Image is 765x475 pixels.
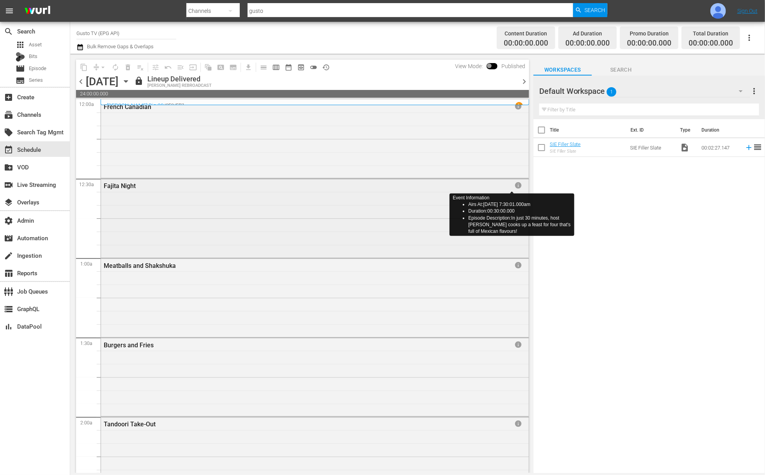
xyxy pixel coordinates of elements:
[498,63,529,69] span: Published
[285,63,292,71] span: date_range_outlined
[227,61,239,74] span: Create Series Block
[76,90,529,98] span: 24:00:00.000
[626,119,675,141] th: Ext. ID
[322,63,330,71] span: history_outlined
[689,28,733,39] div: Total Duration
[320,61,332,74] span: View History
[174,61,187,74] span: Fill episodes with ad slates
[565,39,610,48] span: 00:00:00.000
[592,65,650,75] span: Search
[104,420,479,428] div: Tandoori Take-Out
[514,181,522,189] span: info
[539,80,750,102] div: Default Workspace
[164,103,166,108] p: /
[4,93,13,102] span: Create
[199,60,214,75] span: Refresh All Search Blocks
[255,60,270,75] span: Day Calendar View
[187,61,199,74] span: Update Metadata from Key Asset
[699,138,742,157] td: 00:02:27.147
[176,103,184,108] p: EP7
[4,163,13,172] span: VOD
[310,63,317,71] span: toggle_off
[162,61,174,74] span: Revert to Primary Episode
[689,39,733,48] span: 00:00:00.000
[518,103,521,108] p: 1
[468,201,571,208] li: Airs At: [DATE] 7:30:01.000am
[627,28,671,39] div: Promo Duration
[504,39,548,48] span: 00:00:00.000
[607,84,616,100] span: 1
[86,44,154,49] span: Bulk Remove Gaps & Overlaps
[147,60,162,75] span: Customize Events
[134,61,147,74] span: Clear Lineup
[680,143,690,152] span: Video
[4,216,13,225] span: Admin
[550,141,581,147] a: SIE Filler Slate
[166,103,176,108] p: SE2 /
[584,3,605,17] span: Search
[533,65,592,75] span: Workspaces
[519,77,529,86] span: chevron_right
[4,110,13,120] span: Channels
[134,76,143,86] span: lock
[109,61,122,74] span: Loop Content
[737,8,758,14] a: Sign Out
[453,195,571,201] div: Event Information
[16,76,25,85] span: Series
[4,198,13,207] span: Overlays
[16,64,25,73] span: Episode
[550,119,626,141] th: Title
[4,251,13,260] span: Ingestion
[4,27,13,36] span: Search
[90,61,109,74] span: Remove Gaps & Overlaps
[239,60,255,75] span: Download as CSV
[4,269,13,278] span: Reports
[147,83,212,88] div: [PERSON_NAME] REBROADCAST
[627,138,677,157] td: SIE Filler Slate
[29,53,37,60] span: Bits
[76,77,86,86] span: chevron_left
[16,52,25,62] div: Bits
[5,6,14,16] span: menu
[504,28,548,39] div: Content Duration
[4,180,13,190] span: Live Streaming
[750,86,759,96] span: more_vert
[29,41,42,49] span: Asset
[573,3,607,17] button: Search
[29,65,46,72] span: Episode
[4,322,13,331] span: DataPool
[451,63,487,69] span: View Mode:
[676,119,697,141] th: Type
[19,2,56,20] img: ans4CAIJ8jUAAAAAAAAAAAAAAAAAAAAAAAAgQb4GAAAAAAAAAAAAAAAAAAAAAAAAJMjXAAAAAAAAAAAAAAAAAAAAAAAAgAT5G...
[745,143,753,152] svg: Add to Schedule
[16,40,25,49] span: Asset
[86,75,119,88] div: [DATE]
[4,128,13,137] span: Search Tag Mgmt
[4,145,13,155] span: Schedule
[104,182,479,190] div: Fajita Night
[214,61,227,74] span: Create Search Block
[697,119,744,141] th: Duration
[750,82,759,100] button: more_vert
[514,261,522,269] span: info
[468,215,571,235] li: Episode Description: In just 30 minutes, host [PERSON_NAME] cooks up a feast for four that's full...
[78,61,90,74] span: Copy Lineup
[514,341,522,348] span: info
[122,61,134,74] span: Select an event to delete
[710,3,726,19] img: photo.jpg
[514,102,522,110] span: info
[107,102,164,109] a: [PERSON_NAME] Big 30
[104,341,479,349] div: Burgers and Fries
[753,142,763,152] span: reorder
[565,28,610,39] div: Ad Duration
[282,61,295,74] span: Month Calendar View
[104,262,479,269] div: Meatballs and Shakshuka
[272,63,280,71] span: calendar_view_week_outlined
[468,208,571,215] li: Duration: 00:30:00.000
[550,149,581,154] div: SIE Filler Slate
[4,304,13,314] span: GraphQL
[514,420,522,427] span: info
[297,63,305,71] span: preview_outlined
[270,61,282,74] span: Week Calendar View
[4,287,13,296] span: Job Queues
